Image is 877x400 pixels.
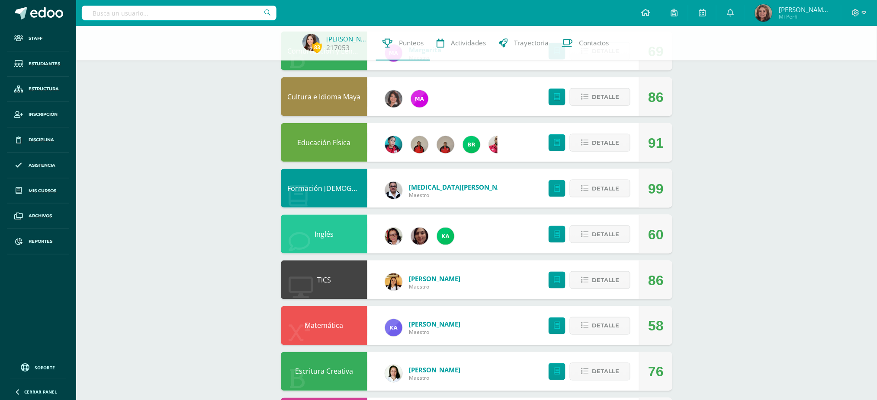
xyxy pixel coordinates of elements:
[376,26,430,60] a: Punteos
[326,35,369,43] a: [PERSON_NAME]
[409,191,513,199] span: Maestro
[570,88,630,106] button: Detalle
[492,26,555,60] a: Trayectoria
[7,127,69,153] a: Disciplina
[385,319,402,337] img: 4733bfd7bc8fc729d30d3f37215f5f17.png
[29,162,55,169] span: Asistencia
[29,60,60,67] span: Estudiantes
[409,366,460,375] a: [PERSON_NAME]
[570,225,630,243] button: Detalle
[592,364,619,380] span: Detalle
[82,6,276,20] input: Busca un usuario...
[7,77,69,102] a: Estructura
[451,38,486,48] span: Actividades
[592,181,619,197] span: Detalle
[570,271,630,289] button: Detalle
[411,228,428,245] img: 5f1707d5efd63e8f04ee695e4f407930.png
[7,26,69,51] a: Staff
[281,169,367,208] div: Formación Cristiana
[409,329,460,336] span: Maestro
[29,86,59,92] span: Estructura
[312,42,322,53] span: 83
[514,38,549,48] span: Trayectoria
[295,367,353,376] a: Escritura Creativa
[463,136,480,153] img: 7976fc47626adfddeb45c36bac81a772.png
[385,90,402,108] img: df865ced3841bf7d29cb8ae74298d689.png
[281,77,367,116] div: Cultura e Idioma Maya
[409,375,460,382] span: Maestro
[385,136,402,153] img: 4042270918fd6b5921d0ca12ded71c97.png
[7,229,69,254] a: Reportes
[281,215,367,254] div: Inglés
[29,238,52,245] span: Reportes
[24,389,57,395] span: Cerrar panel
[315,229,334,239] a: Inglés
[281,123,367,162] div: Educación Física
[489,136,506,153] img: 720c24124c15ba549e3e394e132c7bff.png
[592,135,619,151] span: Detalle
[592,318,619,334] span: Detalle
[29,111,58,118] span: Inscripción
[29,213,52,219] span: Archivos
[7,51,69,77] a: Estudiantes
[7,102,69,127] a: Inscripción
[648,352,664,391] div: 76
[570,363,630,381] button: Detalle
[298,138,351,147] a: Educación Física
[7,203,69,229] a: Archivos
[648,124,664,162] div: 91
[648,261,664,300] div: 86
[409,320,460,329] a: [PERSON_NAME]
[570,134,630,152] button: Detalle
[648,215,664,254] div: 60
[29,35,42,42] span: Staff
[35,365,55,371] span: Soporte
[409,283,460,290] span: Maestro
[385,365,402,382] img: 0c51bd409f5749828a9dacd713f1661a.png
[779,5,831,14] span: [PERSON_NAME] [PERSON_NAME]
[287,184,399,193] a: Formación [DEMOGRAPHIC_DATA]
[755,4,772,22] img: b20be52476d037d2dd4fed11a7a31884.png
[281,260,367,299] div: TICS
[288,92,361,102] a: Cultura e Idioma Maya
[592,89,619,105] span: Detalle
[281,352,367,391] div: Escritura Creativa
[399,38,424,48] span: Punteos
[409,183,513,191] a: [MEDICAL_DATA][PERSON_NAME]
[592,226,619,242] span: Detalle
[648,307,664,346] div: 58
[779,13,831,20] span: Mi Perfil
[7,178,69,204] a: Mis cursos
[385,228,402,245] img: 2ca4f91e2a017358137dd701126cf722.png
[579,38,609,48] span: Contactos
[281,306,367,345] div: Matemática
[411,136,428,153] img: d4deafe5159184ad8cadd3f58d7b9740.png
[385,273,402,291] img: 405e426cf699282c02b6e6c69ff5ea82.png
[326,43,350,52] a: 217053
[592,272,619,288] span: Detalle
[430,26,492,60] a: Actividades
[570,317,630,335] button: Detalle
[555,26,616,60] a: Contactos
[7,153,69,178] a: Asistencia
[302,34,320,51] img: 4d4cd327770493201640ac408f679033.png
[411,90,428,108] img: 982169c659605a718bed420dc7862649.png
[29,137,54,143] span: Disciplina
[437,228,454,245] img: a64c3460752fcf2c5e8663a69b02fa63.png
[648,78,664,117] div: 86
[29,187,56,194] span: Mis cursos
[385,182,402,199] img: 2b9ad40edd54c2f1af5f41f24ea34807.png
[317,275,331,285] a: TICS
[10,361,66,373] a: Soporte
[305,321,344,330] a: Matemática
[437,136,454,153] img: 139d064777fbe6bf61491abfdba402ef.png
[648,169,664,208] div: 99
[570,180,630,197] button: Detalle
[409,274,460,283] a: [PERSON_NAME]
